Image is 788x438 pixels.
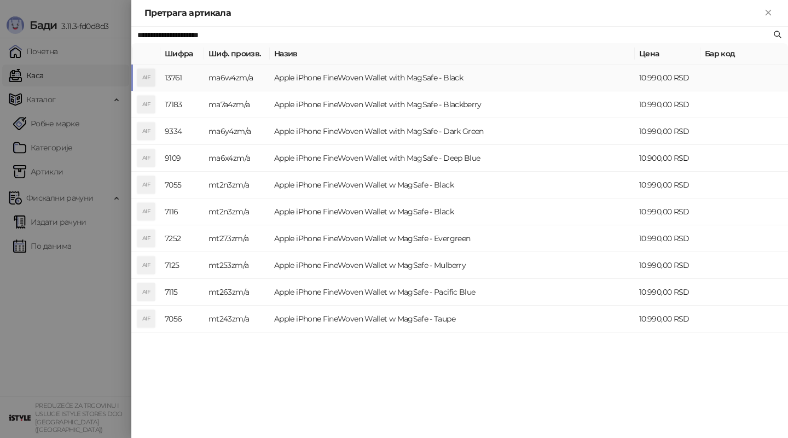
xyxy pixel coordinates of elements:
[160,43,204,65] th: Шифра
[137,310,155,328] div: AIF
[204,91,270,118] td: ma7a4zm/a
[204,252,270,279] td: mt253zm/a
[270,252,635,279] td: Apple iPhone FineWoven Wallet w MagSafe - Mulberry
[635,118,700,145] td: 10.990,00 RSD
[270,118,635,145] td: Apple iPhone FineWoven Wallet with MagSafe - Dark Green
[270,91,635,118] td: Apple iPhone FineWoven Wallet with MagSafe - Blackberry
[144,7,762,20] div: Претрага артикала
[635,65,700,91] td: 10.990,00 RSD
[270,225,635,252] td: Apple iPhone FineWoven Wallet w MagSafe - Evergreen
[635,43,700,65] th: Цена
[270,145,635,172] td: Apple iPhone FineWoven Wallet with MagSafe - Deep Blue
[137,96,155,113] div: AIF
[270,43,635,65] th: Назив
[137,122,155,140] div: AIF
[160,279,204,306] td: 7115
[270,306,635,332] td: Apple iPhone FineWoven Wallet w MagSafe - Taupe
[635,91,700,118] td: 10.990,00 RSD
[160,118,204,145] td: 9334
[204,225,270,252] td: mt273zm/a
[270,172,635,198] td: Apple iPhone FineWoven Wallet w MagSafe - Black
[204,43,270,65] th: Шиф. произв.
[160,65,204,91] td: 13761
[160,145,204,172] td: 9109
[635,225,700,252] td: 10.990,00 RSD
[270,65,635,91] td: Apple iPhone FineWoven Wallet with MagSafe - Black
[160,225,204,252] td: 7252
[635,252,700,279] td: 10.990,00 RSD
[270,198,635,225] td: Apple iPhone FineWoven Wallet w MagSafe - Black
[700,43,788,65] th: Бар код
[160,172,204,198] td: 7055
[137,176,155,194] div: AIF
[160,198,204,225] td: 7116
[635,145,700,172] td: 10.900,00 RSD
[160,91,204,118] td: 17183
[204,65,270,91] td: ma6w4zm/a
[137,283,155,301] div: AIF
[204,172,270,198] td: mt2n3zm/a
[204,118,270,145] td: ma6y4zm/a
[635,306,700,332] td: 10.990,00 RSD
[635,172,700,198] td: 10.990,00 RSD
[204,279,270,306] td: mt263zm/a
[762,7,775,20] button: Close
[137,256,155,274] div: AIF
[137,149,155,167] div: AIF
[204,306,270,332] td: mt243zm/a
[137,69,155,86] div: AIF
[635,279,700,306] td: 10.990,00 RSD
[137,230,155,247] div: AIF
[160,306,204,332] td: 7056
[204,145,270,172] td: ma6x4zm/a
[270,279,635,306] td: Apple iPhone FineWoven Wallet w MagSafe - Pacific Blue
[137,203,155,220] div: AIF
[160,252,204,279] td: 7125
[204,198,270,225] td: mt2n3zm/a
[635,198,700,225] td: 10.990,00 RSD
